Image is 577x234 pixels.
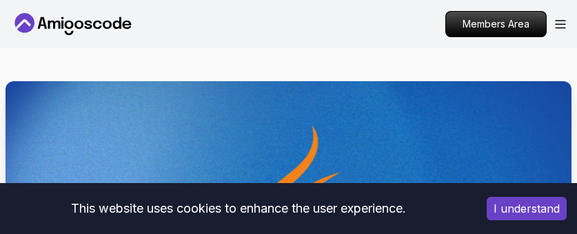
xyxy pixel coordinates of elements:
[555,20,566,29] button: Open Menu
[487,197,567,220] button: Accept cookies
[10,193,466,224] div: This website uses cookies to enhance the user experience.
[446,12,546,36] p: Members Area
[445,11,547,37] a: Members Area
